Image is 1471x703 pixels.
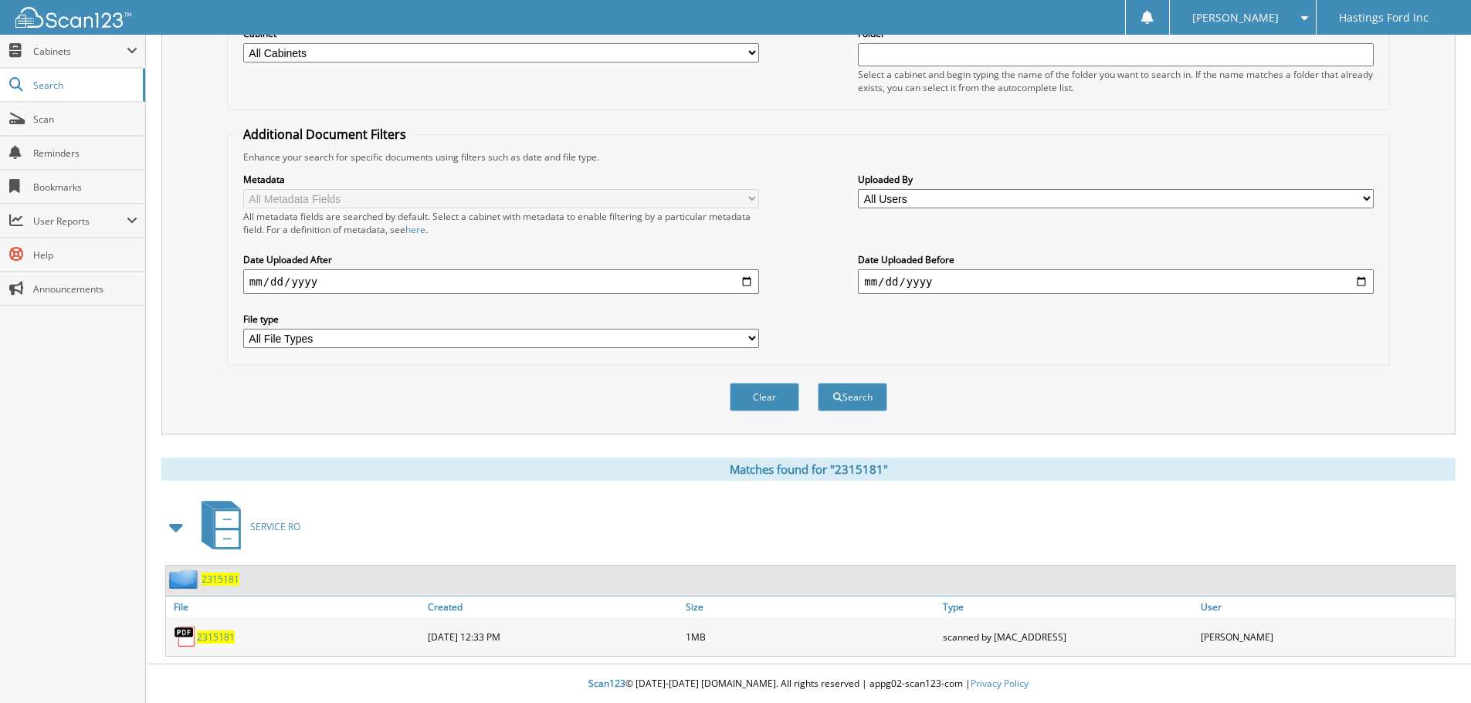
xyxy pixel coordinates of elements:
label: Uploaded By [858,173,1374,186]
span: Reminders [33,147,137,160]
img: scan123-logo-white.svg [15,7,131,28]
a: Size [682,597,940,617]
a: Created [424,597,682,617]
a: Privacy Policy [971,677,1029,690]
iframe: Chat Widget [1394,629,1471,703]
span: Announcements [33,282,137,296]
div: scanned by [MAC_ADDRESS] [939,621,1197,652]
span: [PERSON_NAME] [1192,13,1279,22]
label: Metadata [243,173,759,186]
span: Scan [33,113,137,126]
div: Select a cabinet and begin typing the name of the folder you want to search in. If the name match... [858,68,1374,94]
span: Search [33,79,135,92]
img: PDF.png [174,625,197,648]
span: Bookmarks [33,181,137,194]
a: Type [939,597,1197,617]
input: end [858,269,1374,294]
div: All metadata fields are searched by default. Select a cabinet with metadata to enable filtering b... [243,210,759,236]
button: Clear [730,383,799,411]
a: 2315181 [202,573,239,586]
span: Scan123 [588,677,625,690]
span: Cabinets [33,45,127,58]
img: folder2.png [169,569,202,589]
div: 1MB [682,621,940,652]
a: 2315181 [197,630,235,644]
span: SERVICE RO [250,520,300,533]
span: User Reports [33,215,127,228]
span: Help [33,248,137,262]
span: Hastings Ford Inc [1339,13,1429,22]
input: start [243,269,759,294]
div: © [DATE]-[DATE] [DOMAIN_NAME]. All rights reserved | appg02-scan123-com | [146,665,1471,703]
a: SERVICE RO [192,496,300,557]
div: [DATE] 12:33 PM [424,621,682,652]
button: Search [818,383,887,411]
div: Enhance your search for specific documents using filters such as date and file type. [236,150,1381,164]
label: File type [243,313,759,326]
a: here [405,223,425,236]
legend: Additional Document Filters [236,126,414,143]
label: Date Uploaded Before [858,253,1374,266]
div: [PERSON_NAME] [1197,621,1455,652]
a: File [166,597,424,617]
a: User [1197,597,1455,617]
div: Matches found for "2315181" [161,458,1456,481]
label: Date Uploaded After [243,253,759,266]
